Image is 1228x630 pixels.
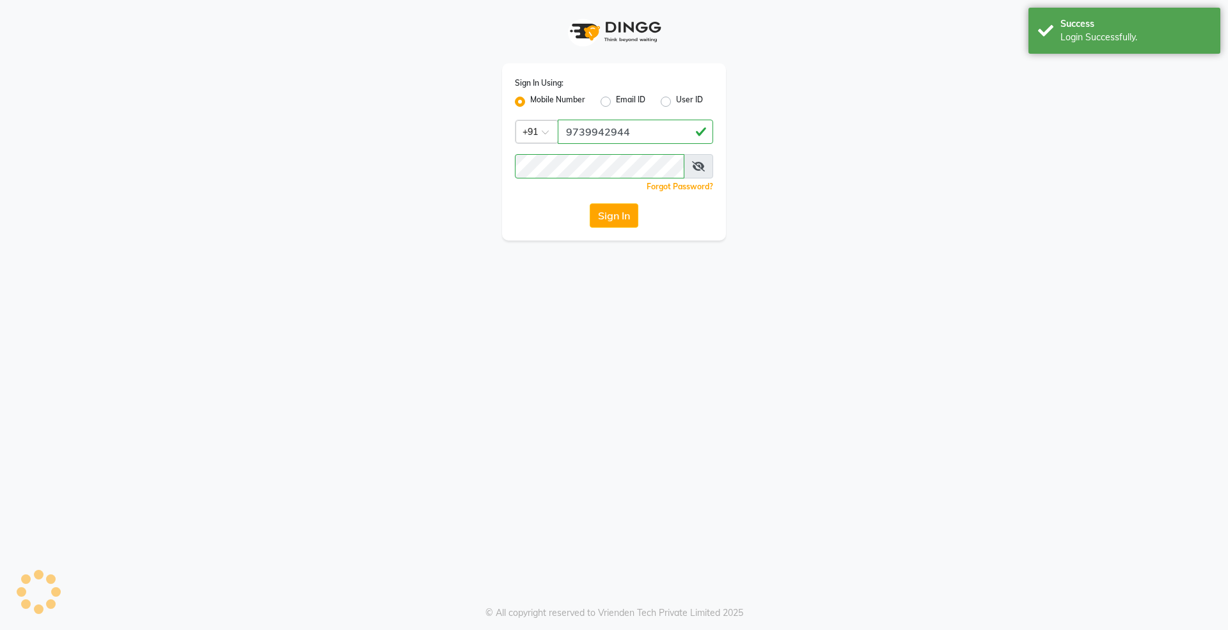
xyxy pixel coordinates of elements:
label: Mobile Number [530,94,585,109]
div: Login Successfully. [1060,31,1211,44]
div: Success [1060,17,1211,31]
input: Username [558,120,713,144]
label: Sign In Using: [515,77,563,89]
input: Username [515,154,684,178]
label: Email ID [616,94,645,109]
img: logo1.svg [563,13,665,51]
a: Forgot Password? [647,182,713,191]
label: User ID [676,94,703,109]
button: Sign In [590,203,638,228]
